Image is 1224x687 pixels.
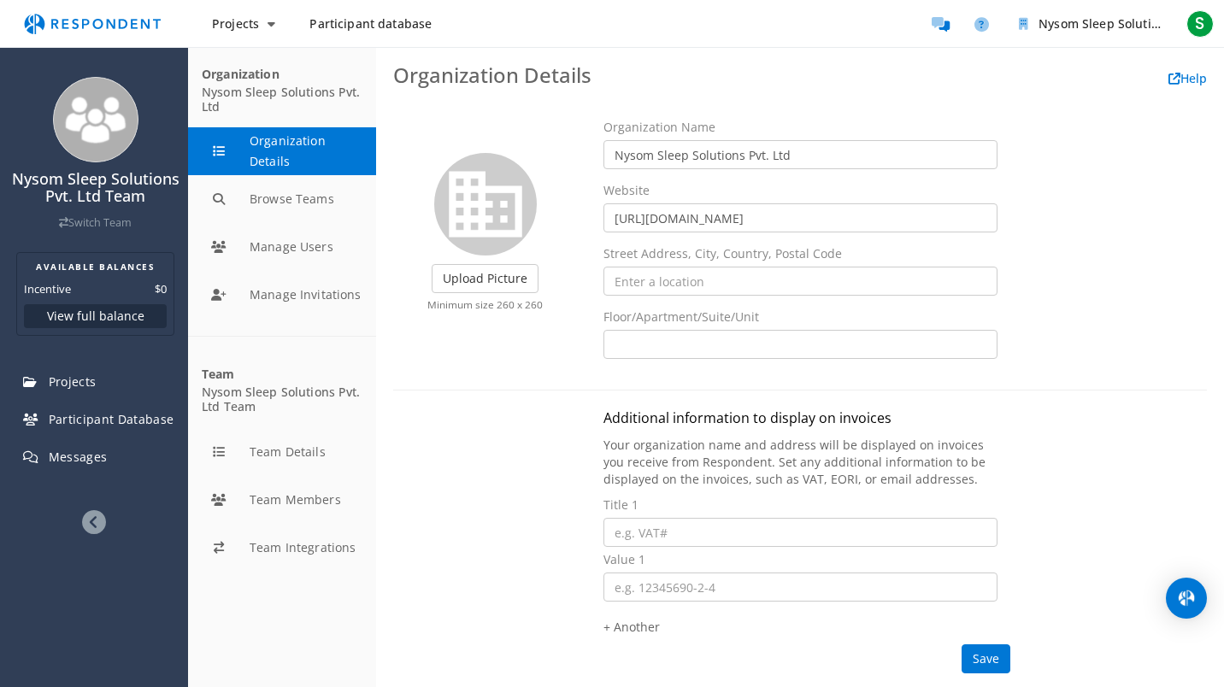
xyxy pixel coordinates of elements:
[49,411,174,427] span: Participant Database
[188,476,376,524] button: Team Members
[188,127,376,175] button: Organization Details
[964,7,998,41] a: Help and support
[603,182,650,199] label: Website
[603,572,997,602] input: e.g. 12345690-2-4
[1186,10,1214,38] span: S
[202,68,362,82] div: Organization
[188,175,376,223] button: Browse Teams
[603,518,997,547] input: e.g. VAT#
[923,7,957,41] a: Message participants
[603,245,842,262] label: Street Address, City, Country, Postal Code
[603,408,997,428] p: Additional information to display on invoices
[24,304,167,328] button: View full balance
[49,373,97,390] span: Projects
[155,280,167,297] dd: $0
[309,15,432,32] span: Participant database
[1183,9,1217,39] button: S
[296,9,445,39] a: Participant database
[603,496,638,514] label: Title 1
[603,308,759,326] label: Floor/Apartment/Suite/Unit
[603,267,997,296] input: Enter a location
[973,650,999,666] span: Save
[1168,70,1207,86] a: Help
[11,171,179,205] h4: Nysom Sleep Solutions Pvt. Ltd Team
[393,61,591,89] span: Organization Details
[1166,578,1207,619] div: Open Intercom Messenger
[188,428,376,476] button: Team Details
[432,264,538,293] label: Upload Picture
[198,9,289,39] button: Projects
[212,15,259,32] span: Projects
[962,644,1010,673] button: Save
[202,68,362,114] div: Nysom Sleep Solutions Pvt. Ltd
[49,449,108,465] span: Messages
[16,252,174,336] section: Balance summary
[393,297,578,312] p: Minimum size 260 x 260
[202,367,362,414] div: Nysom Sleep Solutions Pvt. Ltd Team
[24,260,167,273] h2: AVAILABLE BALANCES
[188,524,376,572] button: Team Integrations
[53,77,138,162] img: team_avatar_256.png
[188,271,376,319] button: Manage Invitations
[603,437,997,488] p: Your organization name and address will be displayed on invoices you receive from Respondent. Set...
[603,619,997,636] p: + Another
[434,153,537,255] img: organization_avatar_256.png
[188,223,376,271] button: Manage Users
[603,203,997,232] input: http://www.respondent.io
[603,119,715,136] label: Organization Name
[603,551,645,568] label: Value 1
[14,8,171,40] img: respondent-logo.png
[24,280,71,297] dt: Incentive
[202,367,362,382] div: Team
[1005,9,1176,39] button: Nysom Sleep Solutions Pvt. Ltd Team
[59,215,132,230] a: Switch Team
